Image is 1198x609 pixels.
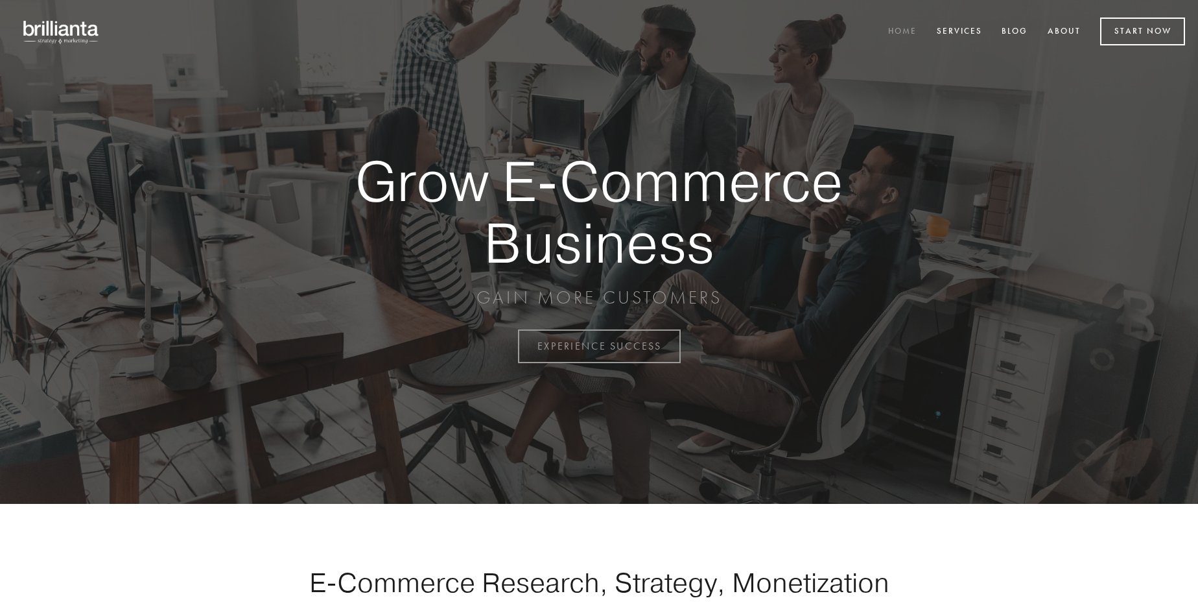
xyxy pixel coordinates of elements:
a: Blog [993,21,1036,43]
a: EXPERIENCE SUCCESS [518,329,681,363]
a: About [1039,21,1089,43]
p: GAIN MORE CUSTOMERS [310,286,888,309]
a: Services [928,21,991,43]
img: brillianta - research, strategy, marketing [13,13,110,51]
strong: Grow E-Commerce Business [310,150,888,273]
h1: E-Commerce Research, Strategy, Monetization [268,566,930,599]
a: Start Now [1100,18,1185,45]
a: Home [880,21,925,43]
